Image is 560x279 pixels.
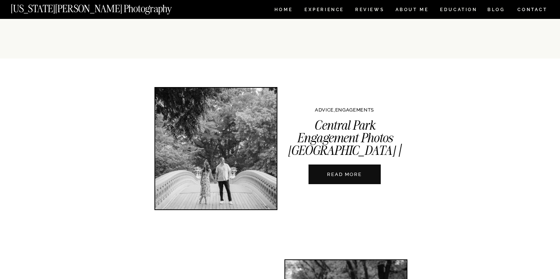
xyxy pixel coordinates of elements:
a: Central Park Engagement Photos NYC | A Complete Guide [155,88,277,209]
a: BLOG [487,7,505,14]
a: Central Park Engagement Photos NYC | A Complete Guide [309,165,381,184]
a: EDUCATION [439,7,478,14]
a: READ MORE [303,171,386,178]
p: , [274,107,415,112]
a: Experience [304,7,343,14]
a: Central Park Engagement Photos [GEOGRAPHIC_DATA] | A Complete Guide [288,117,401,171]
a: ENGAGEMENTS [335,107,374,113]
a: READ MORE [217,7,343,34]
a: ABOUT ME [395,7,429,14]
a: REVIEWS [355,7,383,14]
a: ADVICE [315,107,334,113]
a: [US_STATE][PERSON_NAME] Photography [11,4,197,10]
a: CONTACT [517,6,548,14]
a: HOME [273,7,294,14]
